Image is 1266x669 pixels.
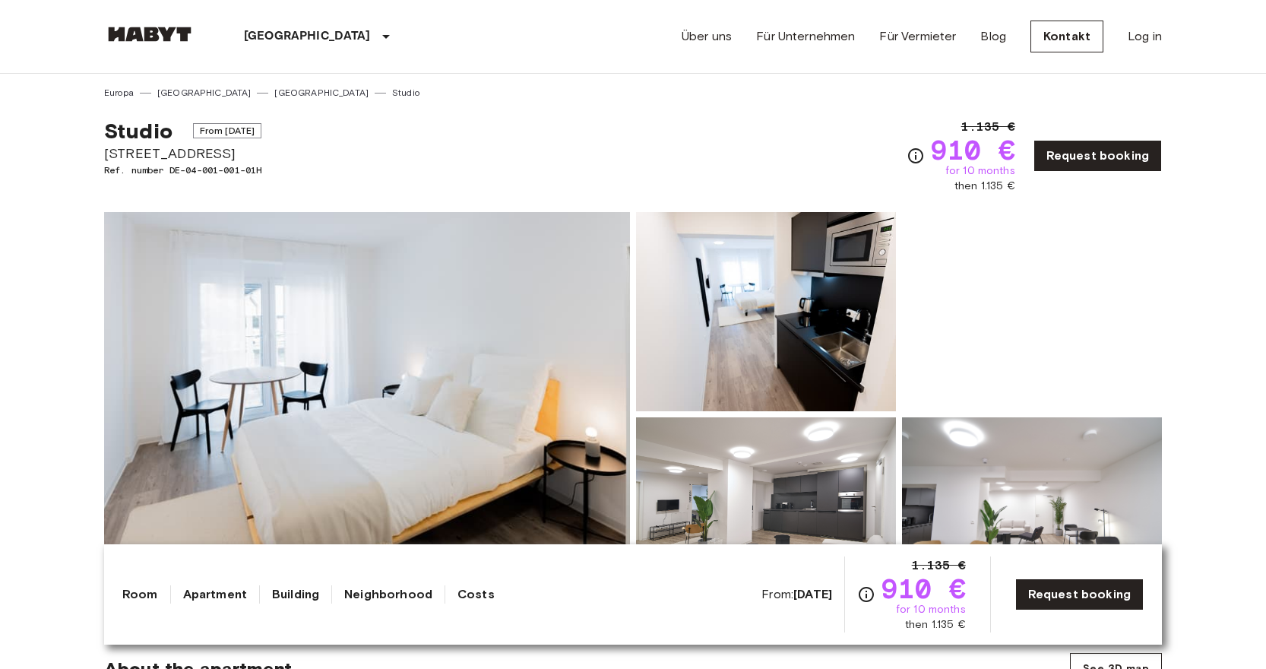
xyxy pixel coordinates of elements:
[682,27,732,46] a: Über uns
[244,27,371,46] p: [GEOGRAPHIC_DATA]
[1033,140,1162,172] a: Request booking
[183,585,247,604] a: Apartment
[157,86,252,100] a: [GEOGRAPHIC_DATA]
[104,212,630,617] img: Marketing picture of unit DE-04-001-001-01H
[1015,579,1144,610] a: Request booking
[193,123,262,138] span: From [DATE]
[274,86,369,100] a: [GEOGRAPHIC_DATA]
[980,27,1006,46] a: Blog
[272,585,319,604] a: Building
[931,136,1015,163] span: 910 €
[881,575,966,602] span: 910 €
[907,147,925,165] svg: Check cost overview for full price breakdown. Please note that discounts apply to new joiners onl...
[905,617,966,633] span: then 1.135 €
[761,586,832,603] span: From:
[344,585,432,604] a: Neighborhood
[104,27,195,42] img: Habyt
[945,163,1015,179] span: for 10 months
[104,86,134,100] a: Europa
[392,86,419,100] a: Studio
[122,585,158,604] a: Room
[961,118,1015,136] span: 1.135 €
[879,27,956,46] a: Für Vermieter
[912,556,966,575] span: 1.135 €
[1128,27,1162,46] a: Log in
[636,417,896,617] img: Picture of unit DE-04-001-001-01H
[104,144,261,163] span: [STREET_ADDRESS]
[902,417,1162,617] img: Picture of unit DE-04-001-001-01H
[857,585,875,604] svg: Check cost overview for full price breakdown. Please note that discounts apply to new joiners onl...
[793,587,832,601] b: [DATE]
[954,179,1015,194] span: then 1.135 €
[902,212,1162,411] img: Picture of unit DE-04-001-001-01H
[457,585,495,604] a: Costs
[756,27,855,46] a: Für Unternehmen
[636,212,896,411] img: Picture of unit DE-04-001-001-01H
[104,163,261,177] span: Ref. number DE-04-001-001-01H
[1030,21,1103,52] a: Kontakt
[104,118,172,144] span: Studio
[896,602,966,617] span: for 10 months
